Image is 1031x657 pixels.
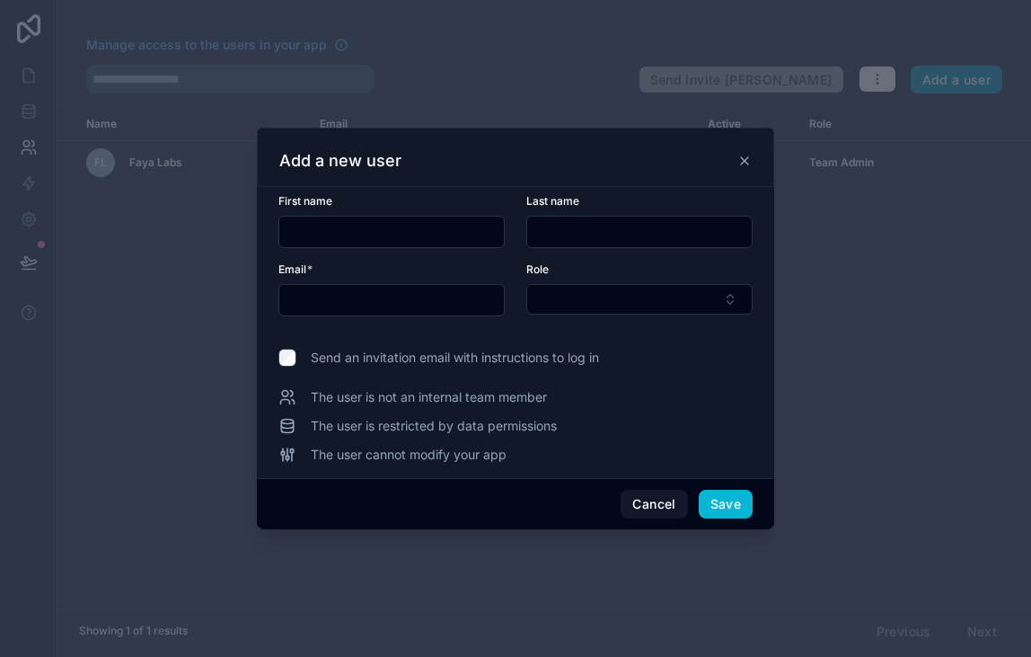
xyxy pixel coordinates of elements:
[278,349,296,367] input: Send an invitation email with instructions to log in
[279,150,401,172] h3: Add a new user
[621,490,687,519] button: Cancel
[526,284,753,315] button: Select Button
[311,417,557,435] span: The user is restricted by data permissions
[278,194,332,208] span: First name
[311,349,599,367] span: Send an invitation email with instructions to log in
[526,262,549,276] span: Role
[526,194,579,208] span: Last name
[311,446,507,464] span: The user cannot modify your app
[699,490,753,519] button: Save
[311,388,547,406] span: The user is not an internal team member
[278,262,306,276] span: Email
